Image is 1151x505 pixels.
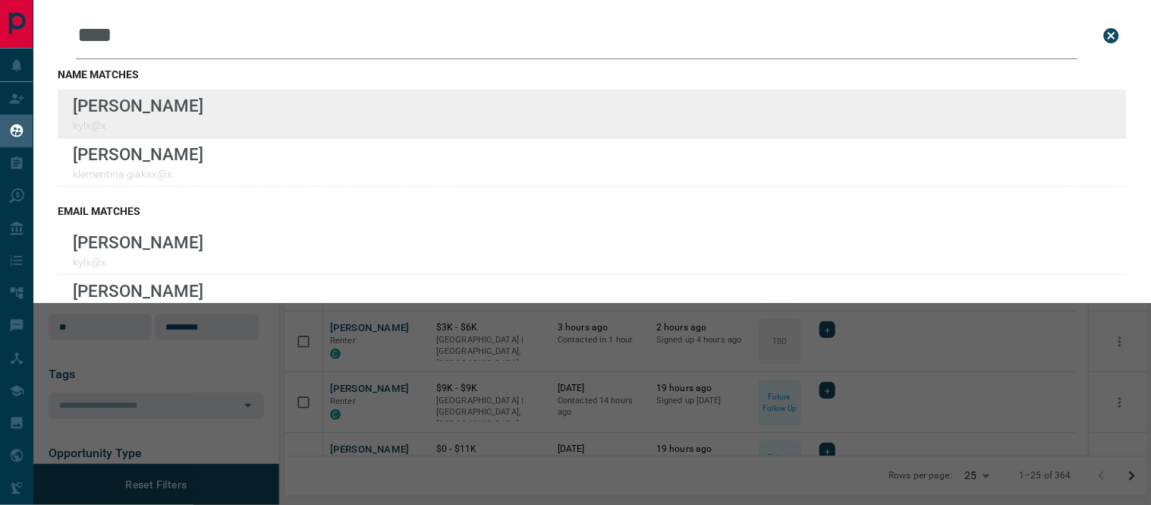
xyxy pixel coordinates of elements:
[58,68,1127,80] h3: name matches
[73,119,203,131] p: kylx@x
[73,256,203,268] p: kylx@x
[73,96,203,115] p: [PERSON_NAME]
[73,232,203,252] p: [PERSON_NAME]
[58,205,1127,217] h3: email matches
[73,281,203,301] p: [PERSON_NAME]
[73,144,203,164] p: [PERSON_NAME]
[73,168,203,180] p: klementina.giakxx@x
[1096,21,1127,51] button: close search bar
